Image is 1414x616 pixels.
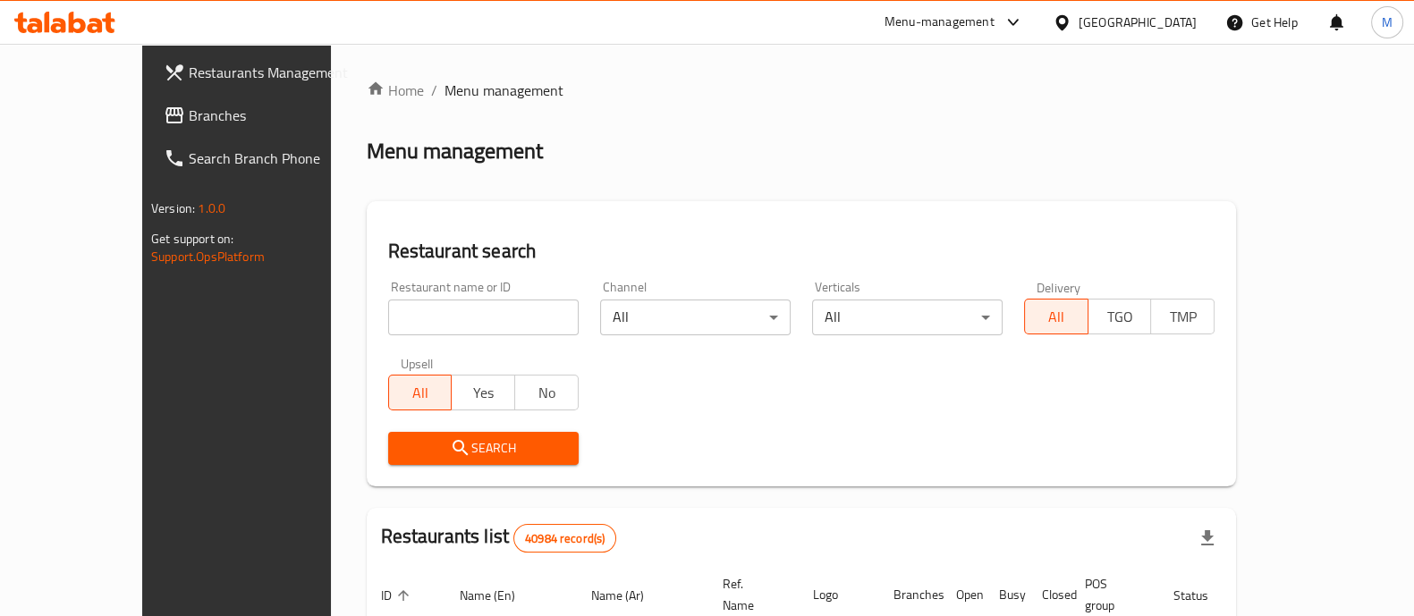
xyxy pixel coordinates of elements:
[1186,517,1229,560] div: Export file
[514,530,615,547] span: 40984 record(s)
[1024,299,1088,334] button: All
[600,300,791,335] div: All
[591,585,667,606] span: Name (Ar)
[1079,13,1197,32] div: [GEOGRAPHIC_DATA]
[1158,304,1207,330] span: TMP
[885,12,995,33] div: Menu-management
[189,148,364,169] span: Search Branch Phone
[1085,573,1138,616] span: POS group
[812,300,1003,335] div: All
[149,51,378,94] a: Restaurants Management
[189,105,364,126] span: Branches
[445,80,563,101] span: Menu management
[388,300,579,335] input: Search for restaurant name or ID..
[396,380,445,406] span: All
[460,585,538,606] span: Name (En)
[367,137,543,165] h2: Menu management
[459,380,508,406] span: Yes
[1037,281,1081,293] label: Delivery
[388,375,453,410] button: All
[388,432,579,465] button: Search
[151,197,195,220] span: Version:
[1150,299,1215,334] button: TMP
[723,573,777,616] span: Ref. Name
[431,80,437,101] li: /
[149,94,378,137] a: Branches
[151,227,233,250] span: Get support on:
[1088,299,1152,334] button: TGO
[522,380,572,406] span: No
[401,357,434,369] label: Upsell
[514,375,579,410] button: No
[381,585,415,606] span: ID
[402,437,564,460] span: Search
[1382,13,1393,32] span: M
[151,245,265,268] a: Support.OpsPlatform
[367,80,1236,101] nav: breadcrumb
[1096,304,1145,330] span: TGO
[1173,585,1232,606] span: Status
[149,137,378,180] a: Search Branch Phone
[513,524,616,553] div: Total records count
[198,197,225,220] span: 1.0.0
[388,238,1215,265] h2: Restaurant search
[381,523,617,553] h2: Restaurants list
[189,62,364,83] span: Restaurants Management
[451,375,515,410] button: Yes
[367,80,424,101] a: Home
[1032,304,1081,330] span: All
